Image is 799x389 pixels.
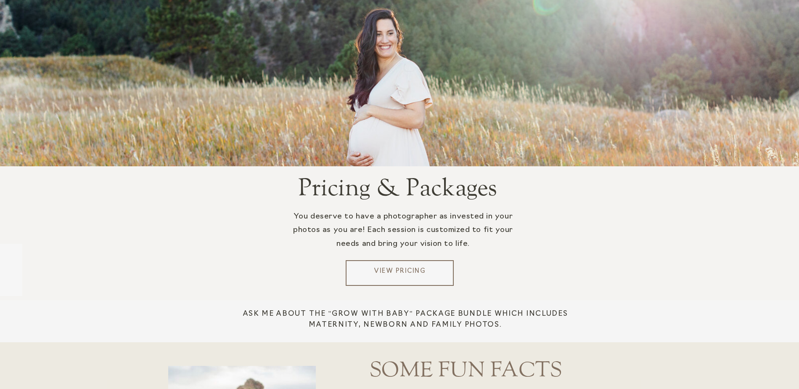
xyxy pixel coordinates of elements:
[337,357,595,374] h1: SOME FUN FACTS
[349,267,450,280] a: View Pricing
[292,175,503,202] h2: Pricing & Packages
[281,210,525,264] p: You deserve to have a photographer as invested in your photos as you are! Each session is customi...
[228,309,583,334] h3: Ask me about the "grow with baby" Package bundle which includes maternity, newborn and family pho...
